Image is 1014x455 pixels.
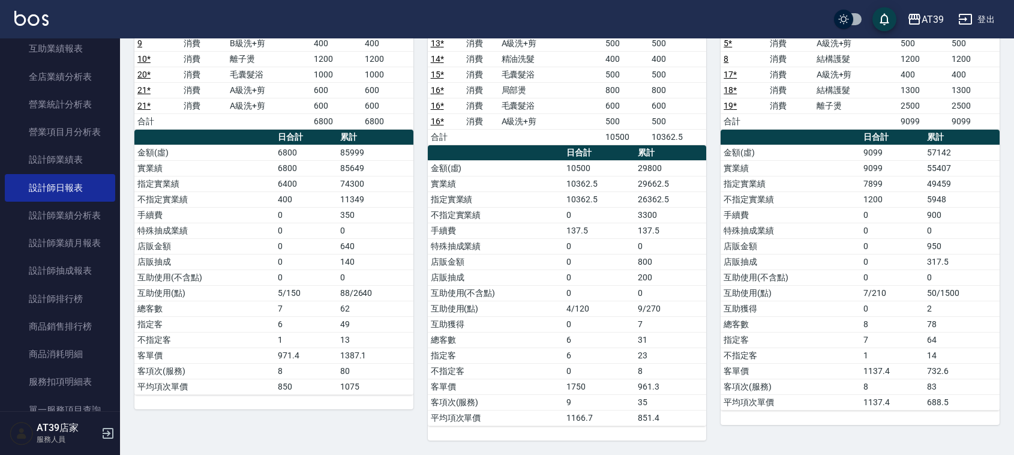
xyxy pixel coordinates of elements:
[428,270,564,285] td: 店販抽成
[362,113,413,129] td: 6800
[134,316,275,332] td: 指定客
[134,207,275,223] td: 手續費
[721,316,860,332] td: 總客數
[721,379,860,394] td: 客項次(服務)
[635,410,706,426] td: 851.4
[499,51,602,67] td: 精油洗髮
[181,82,227,98] td: 消費
[5,285,115,313] a: 設計師排行榜
[362,51,413,67] td: 1200
[5,174,115,202] a: 設計師日報表
[227,35,311,51] td: B級洗+剪
[860,285,924,301] td: 7/210
[563,223,635,238] td: 137.5
[635,348,706,363] td: 23
[563,145,635,161] th: 日合計
[649,67,706,82] td: 500
[337,363,413,379] td: 80
[635,332,706,348] td: 31
[635,160,706,176] td: 29800
[860,223,924,238] td: 0
[649,51,706,67] td: 400
[724,54,728,64] a: 8
[37,422,98,434] h5: AT39店家
[337,223,413,238] td: 0
[275,316,337,332] td: 6
[949,98,1000,113] td: 2500
[227,98,311,113] td: A級洗+剪
[860,176,924,191] td: 7899
[721,145,860,160] td: 金額(虛)
[814,35,898,51] td: A級洗+剪
[949,82,1000,98] td: 1300
[860,394,924,410] td: 1137.4
[428,285,564,301] td: 互助使用(不含點)
[311,51,362,67] td: 1200
[134,223,275,238] td: 特殊抽成業績
[635,254,706,270] td: 800
[134,176,275,191] td: 指定實業績
[721,301,860,316] td: 互助獲得
[499,35,602,51] td: A級洗+剪
[563,348,635,363] td: 6
[602,51,649,67] td: 400
[635,176,706,191] td: 29662.5
[649,98,706,113] td: 600
[275,332,337,348] td: 1
[428,316,564,332] td: 互助獲得
[860,348,924,363] td: 1
[563,285,635,301] td: 0
[924,394,1000,410] td: 688.5
[428,410,564,426] td: 平均項次單價
[563,160,635,176] td: 10500
[635,191,706,207] td: 26362.5
[37,434,98,445] p: 服務人員
[337,316,413,332] td: 49
[902,7,949,32] button: AT39
[227,51,311,67] td: 離子燙
[721,160,860,176] td: 實業績
[860,332,924,348] td: 7
[814,98,898,113] td: 離子燙
[949,51,1000,67] td: 1200
[275,191,337,207] td: 400
[860,191,924,207] td: 1200
[337,191,413,207] td: 11349
[463,51,499,67] td: 消費
[5,35,115,62] a: 互助業績報表
[563,238,635,254] td: 0
[5,229,115,257] a: 設計師業績月報表
[860,160,924,176] td: 9099
[767,51,813,67] td: 消費
[924,301,1000,316] td: 2
[602,67,649,82] td: 500
[721,285,860,301] td: 互助使用(點)
[275,160,337,176] td: 6800
[428,238,564,254] td: 特殊抽成業績
[898,67,949,82] td: 400
[463,98,499,113] td: 消費
[814,51,898,67] td: 結構護髮
[721,176,860,191] td: 指定實業績
[721,254,860,270] td: 店販抽成
[635,207,706,223] td: 3300
[635,363,706,379] td: 8
[134,113,181,129] td: 合計
[924,332,1000,348] td: 64
[924,130,1000,145] th: 累計
[275,285,337,301] td: 5/150
[563,254,635,270] td: 0
[860,130,924,145] th: 日合計
[721,207,860,223] td: 手續費
[898,113,949,129] td: 9099
[721,113,767,129] td: 合計
[275,379,337,394] td: 850
[5,257,115,285] a: 設計師抽成報表
[721,223,860,238] td: 特殊抽成業績
[635,301,706,316] td: 9/270
[337,270,413,285] td: 0
[275,348,337,363] td: 971.4
[311,113,362,129] td: 6800
[275,238,337,254] td: 0
[275,145,337,160] td: 6800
